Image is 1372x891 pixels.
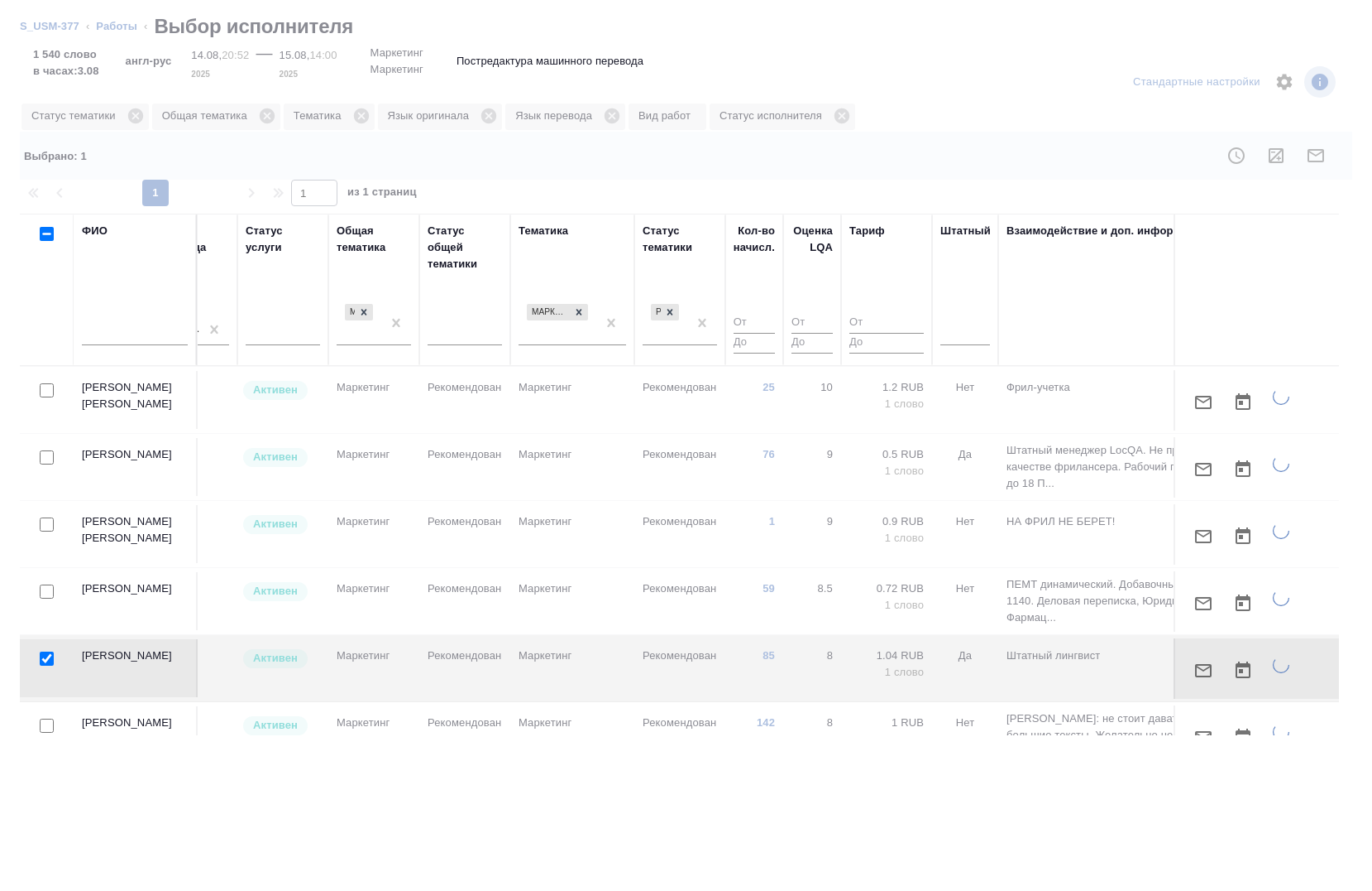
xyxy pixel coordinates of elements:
button: Открыть календарь загрузки [1223,584,1263,624]
input: От [734,313,775,334]
button: Открыть календарь загрузки [1223,450,1263,489]
td: [PERSON_NAME] [74,572,198,630]
button: Открыть календарь загрузки [1223,383,1263,422]
button: Открыть календарь загрузки [1223,718,1263,758]
div: Оценка LQA [791,223,833,256]
button: Открыть календарь загрузки [1223,517,1263,556]
button: Отправить предложение о работе [1183,651,1223,691]
td: [PERSON_NAME] [74,639,198,697]
div: Статус тематики [643,223,717,256]
input: Выбери исполнителей, чтобы отправить приглашение на работу [40,585,54,599]
div: Тариф [849,223,885,239]
div: Маркетинг [527,304,570,321]
input: Выбери исполнителей, чтобы отправить приглашение на работу [40,450,54,465]
td: [PERSON_NAME] [74,706,198,764]
div: Взаимодействие и доп. информация [1006,223,1207,239]
div: Маркетинг [525,302,590,323]
div: Рекомендован [649,302,681,323]
td: [PERSON_NAME] [PERSON_NAME] [74,371,198,429]
input: Выбери исполнителей, чтобы отправить приглашение на работу [40,383,54,397]
input: До [734,333,775,354]
td: [PERSON_NAME] [74,438,198,496]
div: Штатный [940,223,991,239]
input: От [791,313,833,334]
input: До [849,333,924,354]
input: Выбери исполнителей, чтобы отправить приглашение на работу [40,719,54,733]
input: От [849,313,924,334]
button: Открыть календарь загрузки [1223,651,1263,691]
div: Общая тематика [337,223,411,256]
button: Отправить предложение о работе [1183,450,1223,489]
div: ФИО [82,223,108,239]
div: Маркетинг [343,302,375,323]
td: [PERSON_NAME] [PERSON_NAME] [74,505,198,563]
div: Статус услуги [246,223,320,256]
input: Выбери исполнителей, чтобы отправить приглашение на работу [40,518,54,532]
button: Отправить предложение о работе [1183,517,1223,556]
input: До [791,333,833,354]
button: Отправить предложение о работе [1183,584,1223,624]
button: Отправить предложение о работе [1183,718,1223,758]
p: Постредактура машинного перевода [457,53,643,70]
div: Кол-во начисл. [734,223,775,256]
div: Маркетинг [345,304,355,321]
button: Отправить предложение о работе [1183,383,1223,422]
div: Статус общей тематики [428,223,502,272]
div: Тематика [519,223,568,239]
div: Рекомендован [651,304,661,321]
